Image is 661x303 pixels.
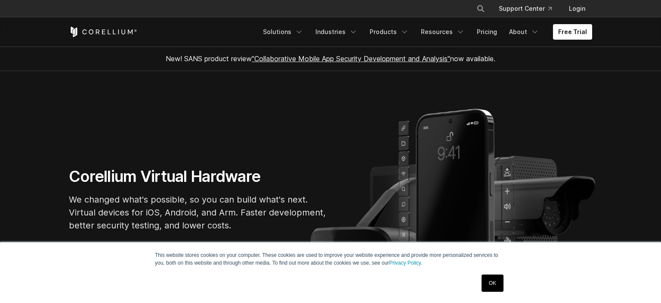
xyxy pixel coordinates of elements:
[155,251,506,267] p: This website stores cookies on your computer. These cookies are used to improve your website expe...
[69,27,137,37] a: Corellium Home
[364,24,414,40] a: Products
[252,54,450,63] a: "Collaborative Mobile App Security Development and Analysis"
[258,24,309,40] a: Solutions
[492,1,559,16] a: Support Center
[472,24,502,40] a: Pricing
[482,275,503,292] a: OK
[310,24,363,40] a: Industries
[466,1,592,16] div: Navigation Menu
[416,24,470,40] a: Resources
[504,24,544,40] a: About
[389,260,422,266] a: Privacy Policy.
[69,167,327,186] h1: Corellium Virtual Hardware
[69,193,327,232] p: We changed what's possible, so you can build what's next. Virtual devices for iOS, Android, and A...
[258,24,592,40] div: Navigation Menu
[473,1,488,16] button: Search
[553,24,592,40] a: Free Trial
[166,54,495,63] span: New! SANS product review now available.
[562,1,592,16] a: Login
